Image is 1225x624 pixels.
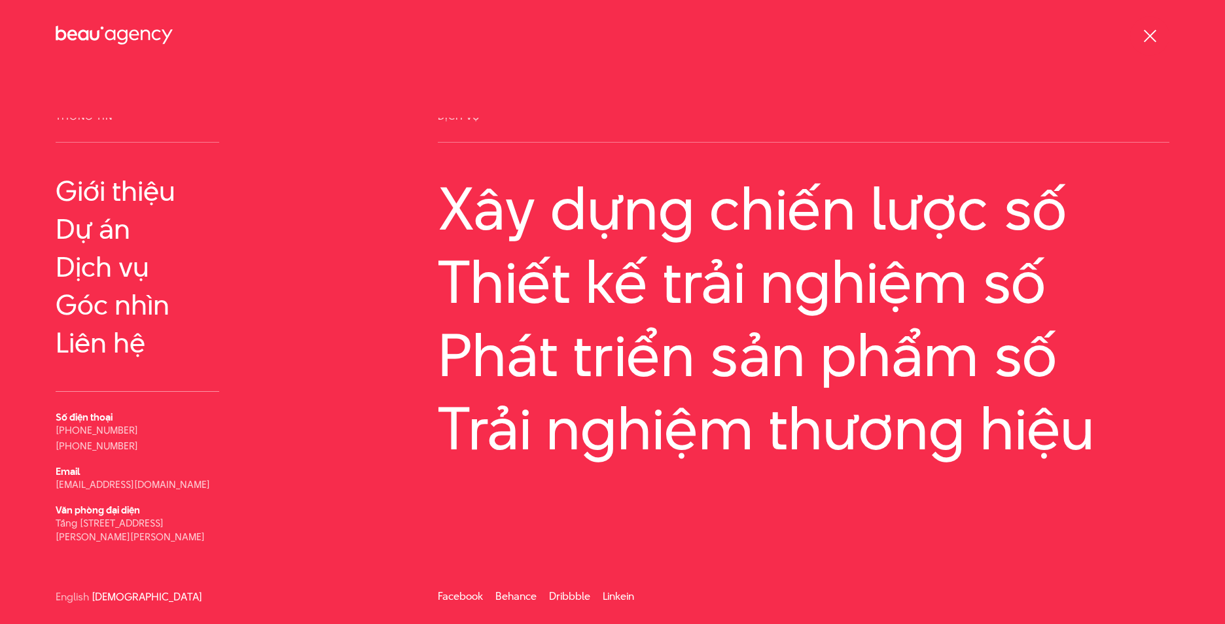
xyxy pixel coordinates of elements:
[56,439,138,453] a: [PHONE_NUMBER]
[56,251,219,283] a: Dịch vụ
[438,249,1169,315] a: Thiết kế trải nghiệm số
[56,592,89,602] a: English
[56,464,80,478] b: Email
[438,589,483,604] a: Facebook
[56,327,219,358] a: Liên hệ
[56,516,219,544] p: Tầng [STREET_ADDRESS][PERSON_NAME][PERSON_NAME]
[56,410,113,424] b: Số điện thoại
[603,589,634,604] a: Linkein
[56,423,138,437] a: [PHONE_NUMBER]
[438,111,1169,143] span: Dịch vụ
[56,111,219,143] span: Thông tin
[438,395,1169,462] a: Trải nghiệm thương hiệu
[438,175,1169,242] a: Xây dựng chiến lược số
[495,589,537,604] a: Behance
[56,289,219,321] a: Góc nhìn
[56,175,219,207] a: Giới thiệu
[92,592,202,602] a: [DEMOGRAPHIC_DATA]
[438,322,1169,389] a: Phát triển sản phẩm số
[549,589,590,604] a: Dribbble
[56,477,210,491] a: [EMAIL_ADDRESS][DOMAIN_NAME]
[56,213,219,245] a: Dự án
[56,503,140,517] b: Văn phòng đại diện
